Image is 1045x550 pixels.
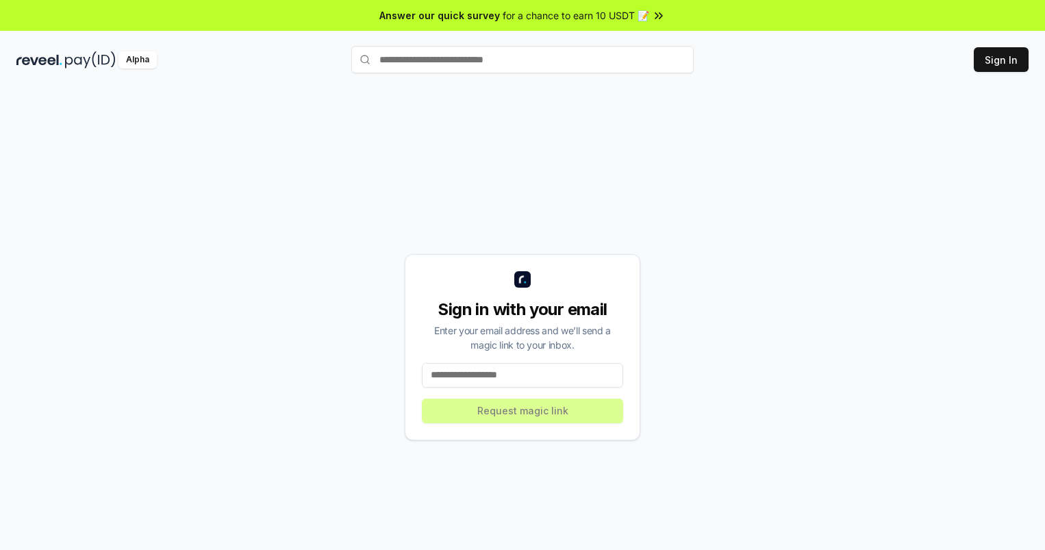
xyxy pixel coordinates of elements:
img: pay_id [65,51,116,68]
img: reveel_dark [16,51,62,68]
div: Sign in with your email [422,299,623,321]
button: Sign In [974,47,1029,72]
div: Enter your email address and we’ll send a magic link to your inbox. [422,323,623,352]
span: for a chance to earn 10 USDT 📝 [503,8,649,23]
div: Alpha [118,51,157,68]
img: logo_small [514,271,531,288]
span: Answer our quick survey [379,8,500,23]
